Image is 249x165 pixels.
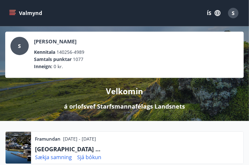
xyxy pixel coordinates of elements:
span: S [18,42,21,50]
button: ÍS [203,7,224,19]
p: [GEOGRAPHIC_DATA] - [GEOGRAPHIC_DATA] 50 [35,145,100,153]
button: menu [8,7,45,19]
span: S [232,9,235,17]
p: Inneign : [34,63,52,70]
button: S [225,5,241,21]
span: 1077 [73,56,83,63]
a: Sjá bókun [77,154,101,161]
p: Samtals punktar [34,56,72,63]
span: 140256-4989 [57,49,84,56]
p: á orlofsvef Starfsmannafélags Landsnets [64,102,185,111]
p: [PERSON_NAME] [34,37,84,46]
p: Velkomin [106,86,143,97]
p: Framundan [35,136,60,142]
p: [DATE] - [DATE] [63,136,96,142]
span: 0 kr. [54,63,63,70]
p: Kennitala [34,49,55,56]
a: Sækja samning [35,154,72,161]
